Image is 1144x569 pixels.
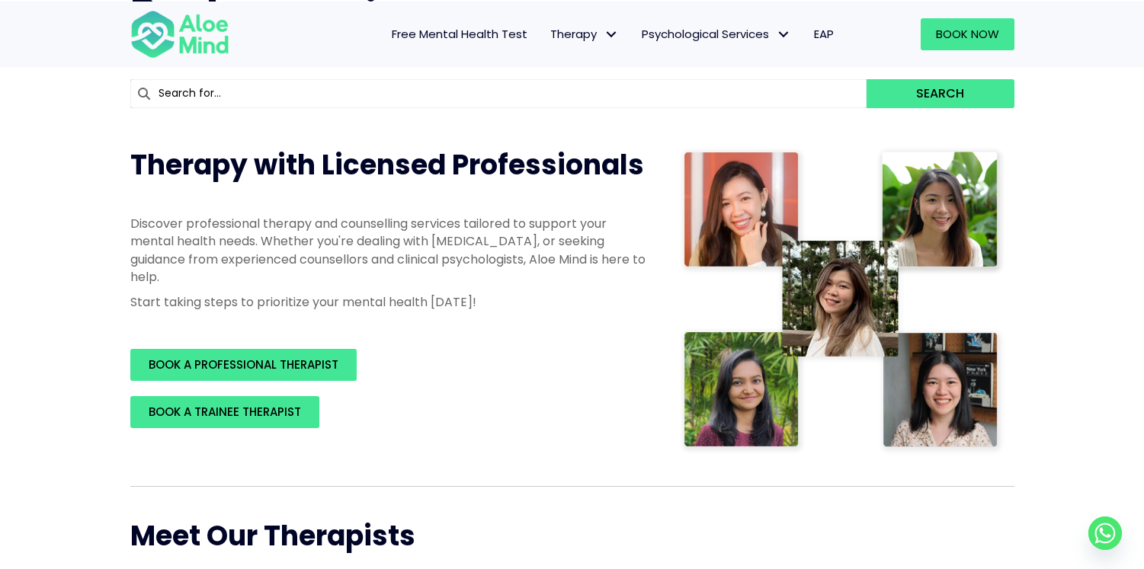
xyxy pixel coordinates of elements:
span: EAP [814,26,834,42]
span: Psychological Services [642,26,791,42]
img: Aloe mind Logo [130,9,229,59]
span: Therapy: submenu [601,23,623,45]
span: BOOK A TRAINEE THERAPIST [149,404,301,420]
span: Free Mental Health Test [392,26,527,42]
p: Start taking steps to prioritize your mental health [DATE]! [130,293,649,311]
a: Psychological ServicesPsychological Services: submenu [630,18,803,50]
span: Book Now [936,26,999,42]
span: Therapy with Licensed Professionals [130,145,644,184]
p: Discover professional therapy and counselling services tailored to support your mental health nee... [130,215,649,286]
span: BOOK A PROFESSIONAL THERAPIST [149,356,338,372]
button: Search [867,79,1014,108]
a: Book Now [921,18,1014,50]
a: TherapyTherapy: submenu [539,18,630,50]
input: Search for... [130,79,867,108]
img: Therapist collage [679,146,1005,456]
a: BOOK A PROFESSIONAL THERAPIST [130,349,357,381]
a: BOOK A TRAINEE THERAPIST [130,396,319,428]
a: EAP [803,18,845,50]
a: Whatsapp [1088,516,1122,550]
span: Meet Our Therapists [130,516,415,555]
span: Psychological Services: submenu [773,23,795,45]
a: Free Mental Health Test [380,18,539,50]
span: Therapy [550,26,619,42]
nav: Menu [249,18,845,50]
